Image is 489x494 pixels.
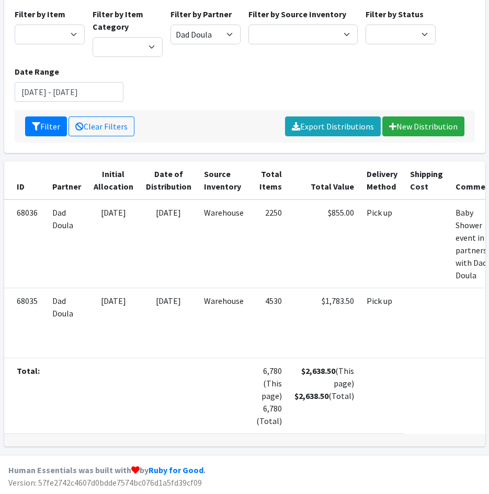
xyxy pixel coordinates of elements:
[46,288,87,358] td: Dad Doula
[250,199,288,288] td: 2250
[87,161,140,199] th: Initial Allocation
[87,199,140,288] td: [DATE]
[294,391,328,401] strong: $2,638.50
[8,465,206,475] strong: Human Essentials was built with by .
[198,288,250,358] td: Warehouse
[25,116,67,136] button: Filter
[288,358,360,433] td: (This page) (Total)
[285,116,381,136] a: Export Distributions
[288,161,360,199] th: Total Value
[404,161,449,199] th: Shipping Cost
[15,82,124,102] input: January 1, 2011 - December 31, 2011
[69,116,134,136] a: Clear Filters
[17,366,40,376] strong: Total:
[360,199,404,288] td: Pick up
[4,199,46,288] td: 68036
[248,8,346,20] label: Filter by Source Inventory
[93,8,163,33] label: Filter by Item Category
[250,161,288,199] th: Total Items
[250,288,288,358] td: 4530
[46,161,87,199] th: Partner
[301,366,335,376] strong: $2,638.50
[366,8,424,20] label: Filter by Status
[198,199,250,288] td: Warehouse
[140,199,198,288] td: [DATE]
[87,288,140,358] td: [DATE]
[149,465,203,475] a: Ruby for Good
[198,161,250,199] th: Source Inventory
[4,288,46,358] td: 68035
[15,8,65,20] label: Filter by Item
[382,116,464,136] a: New Distribution
[46,199,87,288] td: Dad Doula
[8,477,202,488] span: Version: 57fe2742c4607d0bdde7574bc076d1a5fd39cf09
[15,65,59,78] label: Date Range
[140,288,198,358] td: [DATE]
[360,288,404,358] td: Pick up
[4,161,46,199] th: ID
[140,161,198,199] th: Date of Distribution
[170,8,232,20] label: Filter by Partner
[288,199,360,288] td: $855.00
[288,288,360,358] td: $1,783.50
[360,161,404,199] th: Delivery Method
[250,358,288,433] td: 6,780 (This page) 6,780 (Total)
